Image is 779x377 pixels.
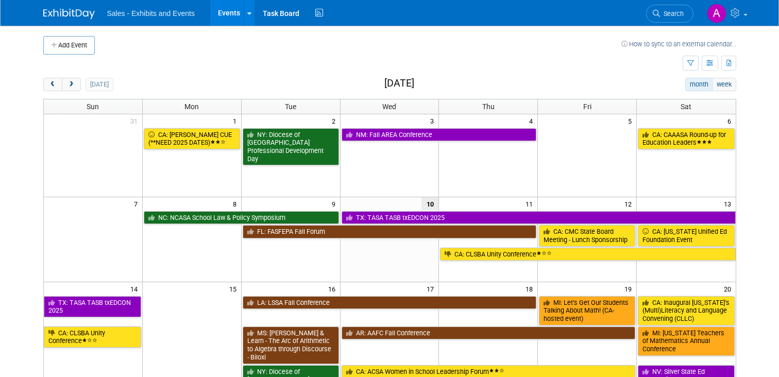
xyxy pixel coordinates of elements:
[133,197,142,210] span: 7
[62,78,81,91] button: next
[327,282,340,295] span: 16
[384,78,414,89] h2: [DATE]
[144,211,339,225] a: NC: NCASA School Law & Policy Symposium
[638,296,734,325] a: CA: Inaugural [US_STATE]’s (Multi)Literacy and Language Convening (CLLC)
[243,225,537,238] a: FL: FASFEPA Fall Forum
[144,128,240,149] a: CA: [PERSON_NAME] CUE (**NEED 2025 DATES)
[660,10,684,18] span: Search
[129,114,142,127] span: 31
[712,78,736,91] button: week
[638,327,734,356] a: MI: [US_STATE] Teachers of Mathematics Annual Conference
[524,197,537,210] span: 11
[107,9,195,18] span: Sales - Exhibits and Events
[342,128,537,142] a: NM: Fall AREA Conference
[421,197,438,210] span: 10
[623,282,636,295] span: 19
[482,102,495,111] span: Thu
[429,114,438,127] span: 3
[43,9,95,19] img: ExhibitDay
[331,114,340,127] span: 2
[86,78,113,91] button: [DATE]
[243,296,537,310] a: LA: LSSA Fall Conference
[382,102,396,111] span: Wed
[440,248,735,261] a: CA: CLSBA Unity Conference
[129,282,142,295] span: 14
[43,78,62,91] button: prev
[726,114,736,127] span: 6
[583,102,591,111] span: Fri
[232,197,241,210] span: 8
[342,211,736,225] a: TX: TASA TASB txEDCON 2025
[707,4,726,23] img: Ale Gonzalez
[426,282,438,295] span: 17
[638,128,734,149] a: CA: CAAASA Round-up for Education Leaders
[723,282,736,295] span: 20
[528,114,537,127] span: 4
[44,296,141,317] a: TX: TASA TASB txEDCON 2025
[685,78,713,91] button: month
[342,327,636,340] a: AR: AAFC Fall Conference
[243,327,339,364] a: MS: [PERSON_NAME] & Learn - The Arc of Arithmetic to Algebra through Discourse - Biloxi
[228,282,241,295] span: 15
[539,296,635,325] a: MI: Let’s Get Our Students Talking About Math! (CA-hosted event)
[646,5,693,23] a: Search
[43,36,95,55] button: Add Event
[681,102,691,111] span: Sat
[524,282,537,295] span: 18
[184,102,199,111] span: Mon
[621,40,736,48] a: How to sync to an external calendar...
[285,102,296,111] span: Tue
[623,197,636,210] span: 12
[539,225,635,246] a: CA: CMC State Board Meeting - Lunch Sponsorship
[627,114,636,127] span: 5
[243,128,339,166] a: NY: Diocese of [GEOGRAPHIC_DATA] Professional Development Day
[232,114,241,127] span: 1
[331,197,340,210] span: 9
[44,327,141,348] a: CA: CLSBA Unity Conference
[723,197,736,210] span: 13
[87,102,99,111] span: Sun
[638,225,734,246] a: CA: [US_STATE] Unified Ed Foundation Event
